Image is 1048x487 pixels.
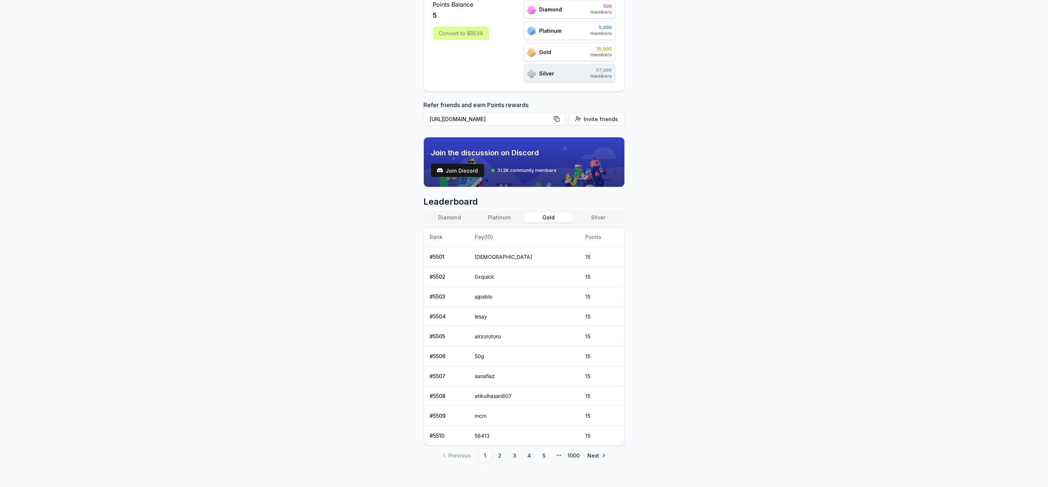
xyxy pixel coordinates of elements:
[588,452,600,459] span: Next
[424,137,625,187] img: discord_banner
[591,25,612,31] span: 5,000
[424,267,469,287] td: # 5502
[469,406,579,426] td: mcm
[524,212,573,223] button: Gold
[539,48,551,56] span: Gold
[579,267,624,287] td: 15
[538,449,551,462] a: 5
[579,426,624,446] td: 15
[527,68,536,78] img: ranks_icon
[591,52,612,58] span: members
[567,449,580,462] a: 1000
[469,287,579,307] td: ajpablo
[539,6,562,13] span: Diamond
[523,449,536,462] a: 4
[569,112,625,126] button: Invite friends
[424,247,469,267] td: # 5501
[579,346,624,366] td: 15
[527,26,536,35] img: ranks_icon
[469,366,579,386] td: sanafiaz
[591,3,612,9] span: 500
[424,449,625,462] nav: pagination
[584,115,618,123] span: Invite friends
[425,212,475,223] button: Diamond
[469,247,579,267] td: [DEMOGRAPHIC_DATA]
[424,287,469,307] td: # 5503
[424,100,625,128] div: Refer friends and earn Points rewards
[469,426,579,446] td: 58413
[508,449,521,462] a: 3
[579,227,624,247] th: Points
[579,307,624,327] td: 15
[591,9,612,15] span: members
[431,164,484,177] button: Join Discord
[424,366,469,386] td: # 5507
[493,449,507,462] a: 2
[431,164,484,177] a: testJoin Discord
[475,212,524,223] button: Platinum
[469,327,579,346] td: airzorotoro
[469,227,579,247] th: Pay(ID)
[591,31,612,36] span: members
[579,327,624,346] td: 15
[424,307,469,327] td: # 5504
[527,47,536,57] img: ranks_icon
[424,327,469,346] td: # 5505
[469,267,579,287] td: 0xquick
[582,449,611,462] a: Go to next page
[424,196,625,208] span: Leaderboard
[469,386,579,406] td: atikulhasan807
[579,287,624,307] td: 15
[431,148,557,158] span: Join the discussion on Discord
[591,67,612,73] span: 97,066
[433,10,437,21] span: 5
[469,346,579,366] td: 50g
[579,366,624,386] td: 15
[579,386,624,406] td: 15
[424,386,469,406] td: # 5508
[479,449,492,462] a: 1
[579,247,624,267] td: 15
[424,227,469,247] th: Rank
[539,27,562,35] span: Platinum
[573,212,623,223] button: Silver
[424,112,566,126] button: [URL][DOMAIN_NAME]
[527,5,536,14] img: ranks_icon
[424,346,469,366] td: # 5506
[591,46,612,52] span: 10,000
[469,307,579,327] td: lesay
[424,406,469,426] td: # 5509
[591,73,612,79] span: members
[497,167,557,173] span: 31.2K community members
[437,167,443,173] img: test
[539,70,554,77] span: Silver
[424,426,469,446] td: # 5510
[446,167,478,174] span: Join Discord
[579,406,624,426] td: 15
